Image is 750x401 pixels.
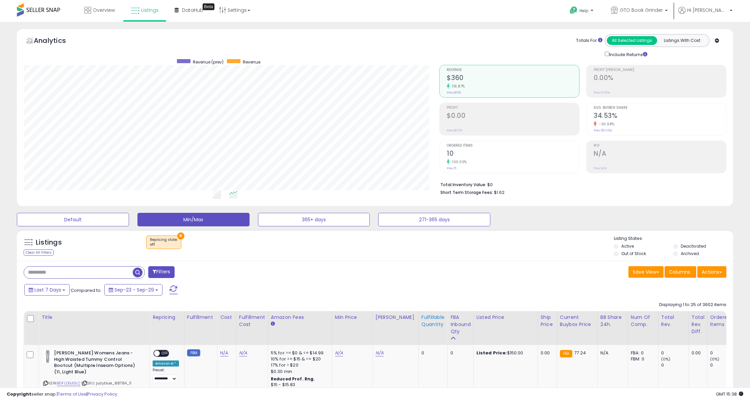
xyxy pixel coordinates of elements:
button: 271-365 days [378,213,490,226]
div: Totals For [576,37,602,44]
div: off [150,242,178,247]
small: (0%) [710,356,720,362]
small: Prev: 5 [447,166,456,170]
span: $1.62 [494,189,505,196]
b: [PERSON_NAME] Womens Jeans - High Waisted Tummy Control Bootcut (Multiple Inseam Options) (11, Li... [54,350,136,377]
small: FBA [560,350,572,357]
strong: Copyright [7,391,31,397]
span: Avg. Buybox Share [594,106,726,110]
button: Last 7 Days [24,284,70,296]
a: Privacy Policy [87,391,117,397]
button: Actions [697,266,726,278]
span: 2025-10-7 15:38 GMT [716,391,743,397]
span: DataHub [182,7,203,14]
span: Profit [PERSON_NAME] [594,68,726,72]
div: 5% for >= $0 & <= $14.99 [271,350,327,356]
div: $150.00 [476,350,533,356]
div: Title [42,314,147,321]
button: Default [17,213,129,226]
span: Listings [141,7,159,14]
div: 0 [661,362,689,368]
small: 100.00% [450,159,467,165]
div: Min Price [335,314,370,321]
a: Hi [PERSON_NAME] [678,7,732,22]
div: 0 [710,362,738,368]
small: Prev: $166 [447,91,461,95]
small: FBM [187,349,200,356]
button: Columns [665,266,696,278]
span: Compared to: [71,287,102,294]
span: Repricing state : [150,237,178,247]
div: Num of Comp. [631,314,655,328]
div: Fulfillment Cost [239,314,265,328]
b: Listed Price: [476,350,507,356]
span: Last 7 Days [34,286,61,293]
b: Short Term Storage Fees: [440,190,493,195]
div: Preset: [153,368,179,383]
div: FBA: 0 [631,350,653,356]
span: OFF [160,351,171,356]
div: 0 [450,350,468,356]
p: Listing States: [614,235,733,242]
span: ROI [594,144,726,148]
small: -30.98% [597,122,615,127]
a: N/A [220,350,228,356]
small: Prev: 0.00% [594,91,610,95]
div: Include Returns [600,50,655,58]
div: 0 [710,350,738,356]
span: 77.24 [574,350,586,356]
small: Prev: N/A [594,166,607,170]
img: 318ALof1J8L._SL40_.jpg [43,350,52,364]
div: Fulfillable Quantity [421,314,445,328]
div: Ship Price [541,314,554,328]
span: Hi [PERSON_NAME] [687,7,728,14]
a: Help [564,1,600,22]
h2: $0.00 [447,112,579,121]
h2: 10 [447,150,579,159]
div: Clear All Filters [24,249,54,256]
div: $0.30 min [271,369,327,375]
h2: 0.00% [594,74,726,83]
h2: $360 [447,74,579,83]
div: Listed Price [476,314,535,321]
button: Save View [628,266,664,278]
div: 0.00 [541,350,552,356]
label: Out of Stock [621,251,646,256]
button: Listings With Cost [657,36,707,45]
div: Fulfillment [187,314,214,321]
span: GTO Book Grinder [620,7,663,14]
span: Columns [669,269,690,275]
div: 17% for > $20 [271,362,327,368]
div: [PERSON_NAME] [376,314,416,321]
div: Total Rev. [661,314,686,328]
div: Tooltip anchor [203,3,214,10]
span: | SKU: judyblue_88784_11 [81,380,131,386]
button: Sep-23 - Sep-29 [104,284,162,296]
h5: Listings [36,238,62,247]
button: Filters [148,266,175,278]
a: N/A [376,350,384,356]
small: Prev: 50.03% [594,128,612,132]
span: Overview [93,7,115,14]
div: Total Rev. Diff. [692,314,704,335]
small: Prev: $0.00 [447,128,463,132]
span: Sep-23 - Sep-29 [114,286,154,293]
div: Amazon Fees [271,314,329,321]
a: N/A [335,350,343,356]
small: (0%) [661,356,671,362]
button: × [177,232,184,240]
span: Help [579,8,589,14]
button: 365+ days [258,213,370,226]
label: Archived [681,251,699,256]
span: Ordered Items [447,144,579,148]
h2: 34.53% [594,112,726,121]
h2: N/A [594,150,726,159]
b: Reduced Prof. Rng. [271,376,315,382]
li: $0 [440,180,721,188]
label: Active [621,243,634,249]
div: 0.00 [692,350,702,356]
div: Ordered Items [710,314,735,328]
div: seller snap | | [7,391,117,398]
span: Revenue [447,68,579,72]
span: Profit [447,106,579,110]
